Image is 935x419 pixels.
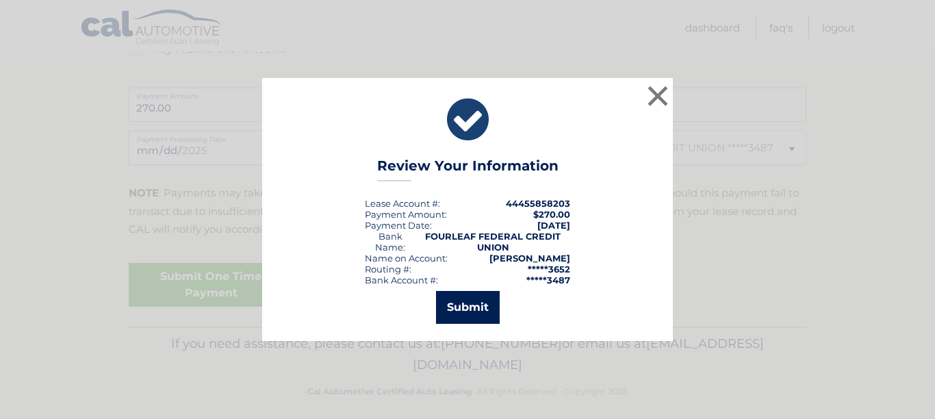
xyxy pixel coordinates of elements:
[377,157,559,181] h3: Review Your Information
[365,220,432,231] div: :
[365,198,440,209] div: Lease Account #:
[365,264,411,275] div: Routing #:
[365,253,448,264] div: Name on Account:
[365,209,447,220] div: Payment Amount:
[365,231,415,253] div: Bank Name:
[489,253,570,264] strong: [PERSON_NAME]
[425,231,561,253] strong: FOURLEAF FEDERAL CREDIT UNION
[533,209,570,220] span: $270.00
[436,291,500,324] button: Submit
[506,198,570,209] strong: 44455858203
[537,220,570,231] span: [DATE]
[644,82,671,110] button: ×
[365,220,430,231] span: Payment Date
[365,275,438,285] div: Bank Account #:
